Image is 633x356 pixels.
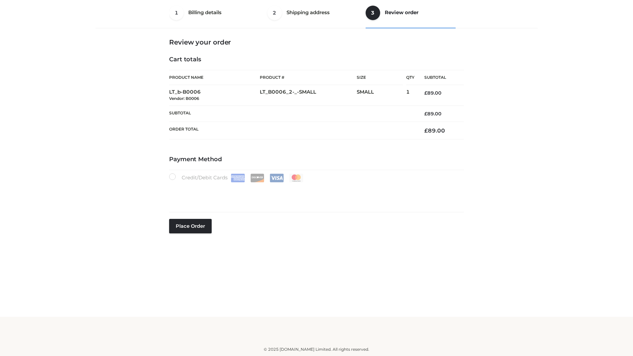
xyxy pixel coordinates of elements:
h4: Cart totals [169,56,464,63]
img: Discover [250,174,264,182]
h3: Review your order [169,38,464,46]
small: Vendor: B0006 [169,96,199,101]
label: Credit/Debit Cards [169,173,304,182]
bdi: 89.00 [424,90,441,96]
bdi: 89.00 [424,127,445,134]
img: Amex [231,174,245,182]
bdi: 89.00 [424,111,441,117]
span: £ [424,111,427,117]
td: LT_b-B0006 [169,85,260,106]
th: Subtotal [169,105,414,122]
span: £ [424,127,428,134]
th: Order Total [169,122,414,139]
img: Mastercard [289,174,303,182]
td: LT_B0006_2-_-SMALL [260,85,357,106]
h4: Payment Method [169,156,464,163]
td: 1 [406,85,414,106]
th: Qty [406,70,414,85]
th: Product # [260,70,357,85]
span: £ [424,90,427,96]
div: © 2025 [DOMAIN_NAME] Limited. All rights reserved. [98,346,535,353]
button: Place order [169,219,212,233]
td: SMALL [357,85,406,106]
img: Visa [270,174,284,182]
th: Product Name [169,70,260,85]
th: Subtotal [414,70,464,85]
iframe: Secure payment input frame [168,181,463,205]
th: Size [357,70,403,85]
